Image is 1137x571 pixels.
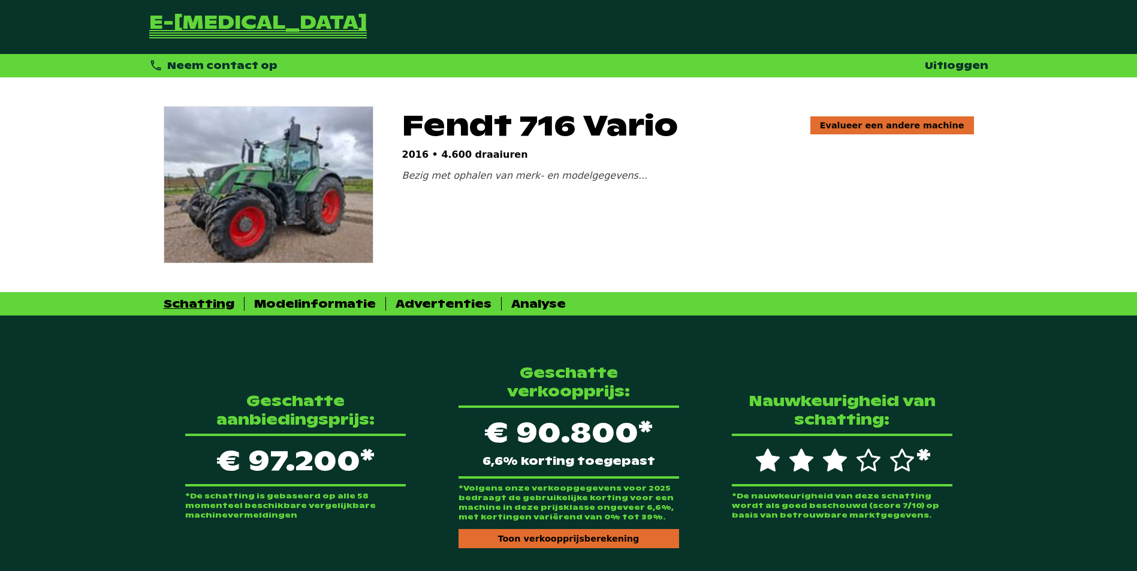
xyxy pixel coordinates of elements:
p: Geschatte aanbiedingsprijs: [185,392,406,429]
p: *Volgens onze verkoopgegevens voor 2025 bedraagt de gebruikelijke korting voor een machine in dez... [459,483,679,522]
p: *De nauwkeurigheid van deze schatting wordt als goed beschouwd (score 7/10) op basis van betrouwb... [732,491,952,520]
a: Uitloggen [925,59,988,72]
p: Nauwkeurigheid van schatting: [732,392,952,429]
span: Bezig met ophalen van merk- en modelgegevens... [402,170,648,181]
p: € 97.200* [185,434,406,486]
img: Fendt 716 Vario [164,107,373,263]
p: *De schatting is gebaseerd op alle 58 momenteel beschikbare vergelijkbare machinevermeldingen [185,491,406,520]
div: Analyse [511,297,566,311]
div: Toon verkoopprijsberekening [459,529,679,548]
span: Neem contact op [167,59,278,72]
p: 2016 • 4.600 draaiuren [402,149,974,160]
div: € 90.800* [459,405,679,479]
p: Geschatte verkoopprijs: [459,363,679,401]
span: Fendt 716 Vario [402,106,678,144]
div: Modelinformatie [254,297,376,311]
a: Evalueer een andere machine [810,116,974,134]
div: Neem contact op [149,59,278,73]
a: Terug naar de startpagina [149,14,367,40]
span: 6,6% korting toegepast [482,456,655,467]
div: Schatting [164,297,234,311]
div: Advertenties [396,297,491,311]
